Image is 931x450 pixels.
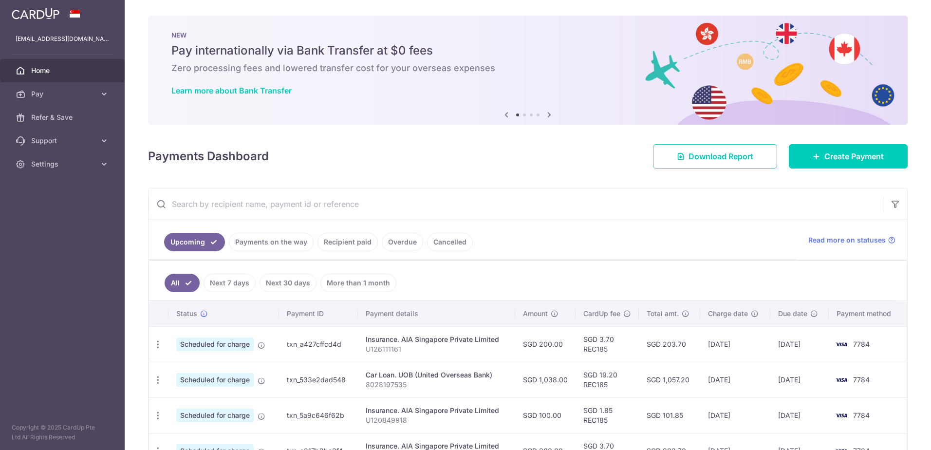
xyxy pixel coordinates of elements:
p: U126111161 [366,344,507,354]
h4: Payments Dashboard [148,148,269,165]
p: 8028197535 [366,380,507,390]
span: Home [31,66,95,75]
span: Create Payment [824,150,884,162]
img: Bank Card [832,410,851,421]
td: txn_5a9c646f62b [279,397,358,433]
a: Overdue [382,233,423,251]
img: Bank Card [832,374,851,386]
td: [DATE] [770,326,829,362]
td: SGD 3.70 REC185 [576,326,639,362]
a: Recipient paid [317,233,378,251]
span: Due date [778,309,807,319]
span: Support [31,136,95,146]
h5: Pay internationally via Bank Transfer at $0 fees [171,43,884,58]
span: Download Report [689,150,753,162]
th: Payment details [358,301,515,326]
td: SGD 203.70 [639,326,701,362]
p: U120849918 [366,415,507,425]
a: Next 30 days [260,274,317,292]
td: [DATE] [770,362,829,397]
td: txn_533e2dad548 [279,362,358,397]
p: NEW [171,31,884,39]
img: Bank transfer banner [148,16,908,125]
td: SGD 100.00 [515,397,576,433]
td: txn_a427cffcd4d [279,326,358,362]
span: Pay [31,89,95,99]
span: Scheduled for charge [176,337,254,351]
span: CardUp fee [583,309,620,319]
img: CardUp [12,8,59,19]
span: Charge date [708,309,748,319]
td: [DATE] [700,326,770,362]
td: SGD 200.00 [515,326,576,362]
a: Next 7 days [204,274,256,292]
span: Read more on statuses [808,235,886,245]
a: All [165,274,200,292]
th: Payment ID [279,301,358,326]
th: Payment method [829,301,907,326]
span: 7784 [853,340,870,348]
a: Download Report [653,144,777,169]
span: 7784 [853,375,870,384]
a: Read more on statuses [808,235,895,245]
td: [DATE] [700,397,770,433]
span: 7784 [853,411,870,419]
h6: Zero processing fees and lowered transfer cost for your overseas expenses [171,62,884,74]
td: SGD 1,057.20 [639,362,701,397]
td: [DATE] [700,362,770,397]
td: [DATE] [770,397,829,433]
span: Refer & Save [31,112,95,122]
a: More than 1 month [320,274,396,292]
td: SGD 101.85 [639,397,701,433]
span: Amount [523,309,548,319]
td: SGD 19.20 REC185 [576,362,639,397]
span: Status [176,309,197,319]
a: Learn more about Bank Transfer [171,86,292,95]
p: [EMAIL_ADDRESS][DOMAIN_NAME] [16,34,109,44]
span: Scheduled for charge [176,373,254,387]
span: Total amt. [647,309,679,319]
a: Cancelled [427,233,473,251]
span: Scheduled for charge [176,409,254,422]
div: Insurance. AIA Singapore Private Limited [366,335,507,344]
div: Car Loan. UOB (United Overseas Bank) [366,370,507,380]
input: Search by recipient name, payment id or reference [149,188,884,220]
a: Payments on the way [229,233,314,251]
img: Bank Card [832,338,851,350]
span: Settings [31,159,95,169]
a: Upcoming [164,233,225,251]
td: SGD 1,038.00 [515,362,576,397]
td: SGD 1.85 REC185 [576,397,639,433]
div: Insurance. AIA Singapore Private Limited [366,406,507,415]
a: Create Payment [789,144,908,169]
